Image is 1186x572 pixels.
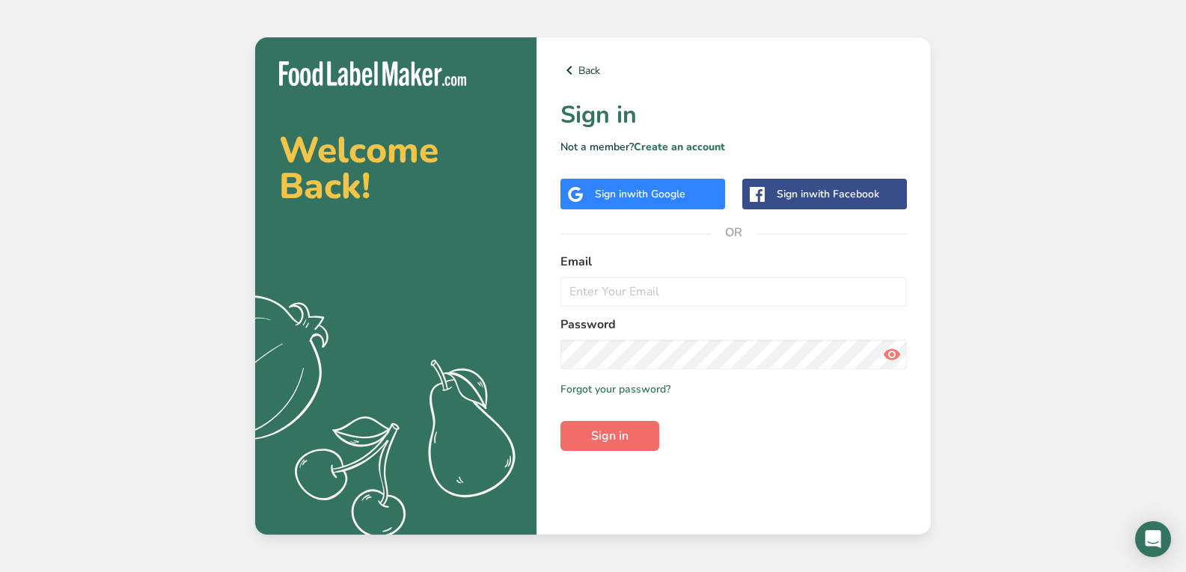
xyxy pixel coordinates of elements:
img: Food Label Maker [279,61,466,86]
div: Sign in [595,186,685,202]
label: Email [560,253,907,271]
span: Sign in [591,427,629,445]
span: with Facebook [809,187,879,201]
input: Enter Your Email [560,277,907,307]
span: OR [712,210,756,255]
div: Sign in [777,186,879,202]
button: Sign in [560,421,659,451]
a: Forgot your password? [560,381,670,397]
div: Open Intercom Messenger [1135,521,1171,557]
span: with Google [627,187,685,201]
a: Back [560,61,907,79]
h2: Welcome Back! [279,132,513,204]
label: Password [560,316,907,333]
h1: Sign in [560,97,907,133]
p: Not a member? [560,139,907,155]
a: Create an account [634,140,725,154]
